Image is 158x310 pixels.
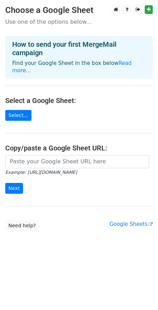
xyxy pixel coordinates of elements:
p: Use one of the options below... [5,18,153,25]
p: Find your Google Sheet in the box below [12,60,146,74]
input: Paste your Google Sheet URL here [5,155,149,168]
a: Google Sheets [109,221,153,227]
small: Example: [URL][DOMAIN_NAME] [5,170,77,175]
input: Next [5,183,23,194]
h4: Select a Google Sheet: [5,96,153,105]
h3: Choose a Google Sheet [5,5,153,15]
a: Select... [5,110,31,121]
h4: How to send your first MergeMail campaign [12,40,146,57]
a: Need help? [5,220,39,231]
a: Read more... [12,60,132,74]
h4: Copy/paste a Google Sheet URL: [5,144,153,152]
